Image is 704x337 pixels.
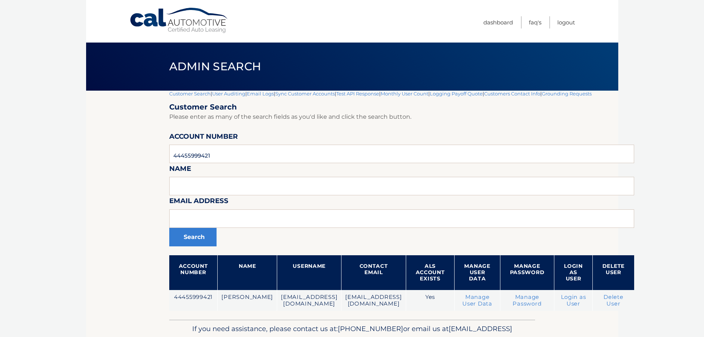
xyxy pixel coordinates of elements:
label: Name [169,163,191,177]
a: Cal Automotive [129,7,229,34]
a: Grounding Requests [542,91,592,97]
label: Email Address [169,195,228,209]
a: Manage Password [513,294,541,307]
td: Yes [406,290,455,311]
span: Admin Search [169,60,261,73]
td: [EMAIL_ADDRESS][DOMAIN_NAME] [277,290,341,311]
th: Manage Password [500,255,554,290]
a: Email Logs [247,91,274,97]
td: [PERSON_NAME] [218,290,277,311]
a: Test API Response [336,91,379,97]
a: Logging Payoff Quote [430,91,483,97]
a: FAQ's [529,16,541,28]
button: Search [169,228,217,246]
th: Account Number [169,255,218,290]
a: Monthly User Count [381,91,428,97]
div: | | | | | | | | [169,91,634,320]
h2: Customer Search [169,102,634,112]
th: Name [218,255,277,290]
a: Delete User [603,294,623,307]
span: [PHONE_NUMBER] [338,324,403,333]
a: Dashboard [483,16,513,28]
th: Delete User [592,255,634,290]
a: Logout [557,16,575,28]
th: Login as User [554,255,593,290]
th: ALS Account Exists [406,255,455,290]
th: Username [277,255,341,290]
label: Account Number [169,131,238,145]
th: Contact Email [341,255,406,290]
p: Please enter as many of the search fields as you'd like and click the search button. [169,112,634,122]
a: Login as User [561,294,586,307]
td: [EMAIL_ADDRESS][DOMAIN_NAME] [341,290,406,311]
a: Customers Contact Info [484,91,540,97]
a: Customer Search [169,91,211,97]
a: Manage User Data [462,294,492,307]
td: 44455999421 [169,290,218,311]
a: Sync Customer Accounts [275,91,335,97]
th: Manage User Data [455,255,500,290]
a: User Auditing [212,91,245,97]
